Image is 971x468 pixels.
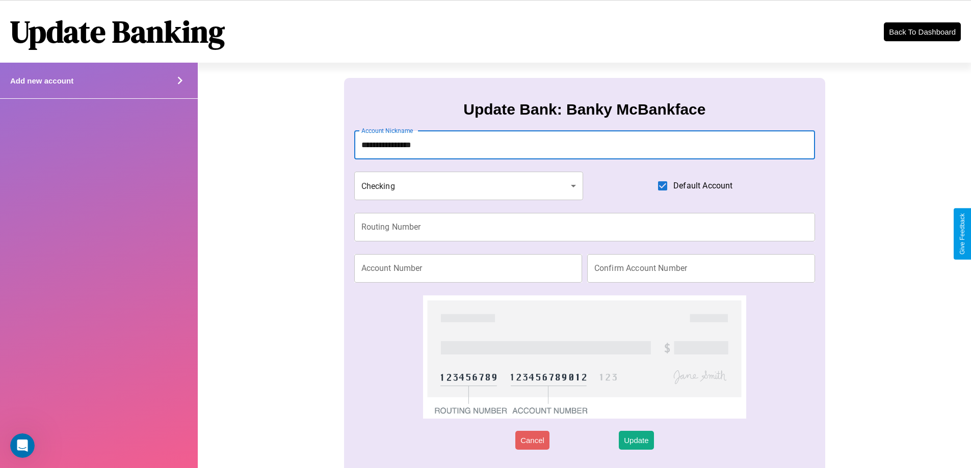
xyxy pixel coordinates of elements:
h3: Update Bank: Banky McBankface [463,101,705,118]
label: Account Nickname [361,126,413,135]
div: Give Feedback [959,213,966,255]
span: Default Account [673,180,732,192]
h4: Add new account [10,76,73,85]
iframe: Intercom live chat [10,433,35,458]
img: check [423,295,746,419]
button: Cancel [515,431,549,450]
button: Back To Dashboard [884,22,961,41]
div: Checking [354,172,584,200]
h1: Update Banking [10,11,225,52]
button: Update [619,431,653,450]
